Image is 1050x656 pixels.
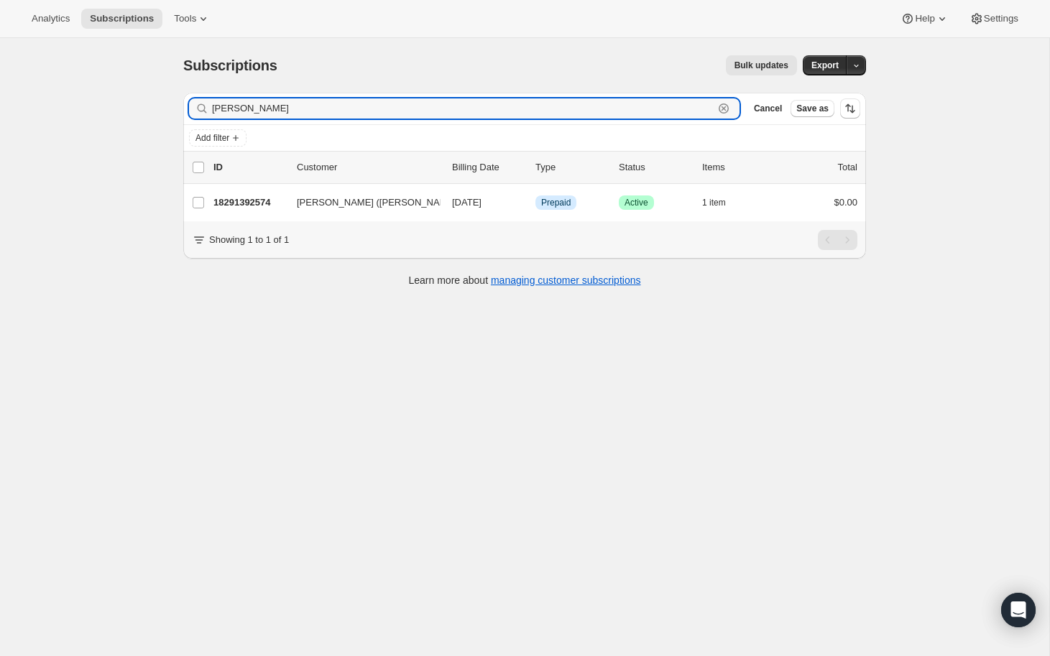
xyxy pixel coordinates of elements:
span: Bulk updates [734,60,788,71]
span: Subscriptions [90,13,154,24]
input: Filter subscribers [212,98,714,119]
button: Save as [791,100,834,117]
p: Customer [297,160,441,175]
p: Status [619,160,691,175]
div: Type [535,160,607,175]
span: $0.00 [834,197,857,208]
button: [PERSON_NAME] ([PERSON_NAME]) [288,191,432,214]
button: Subscriptions [81,9,162,29]
p: Learn more about [409,273,641,287]
a: managing customer subscriptions [491,274,641,286]
span: Analytics [32,13,70,24]
button: Help [892,9,957,29]
span: [PERSON_NAME] ([PERSON_NAME]) [297,195,459,210]
span: Export [811,60,839,71]
span: Subscriptions [183,57,277,73]
button: Clear [717,101,731,116]
button: Settings [961,9,1027,29]
button: Sort the results [840,98,860,119]
p: Showing 1 to 1 of 1 [209,233,289,247]
span: [DATE] [452,197,482,208]
div: Open Intercom Messenger [1001,593,1036,627]
p: ID [213,160,285,175]
p: Total [838,160,857,175]
button: Cancel [748,100,788,117]
span: Save as [796,103,829,114]
nav: Pagination [818,230,857,250]
button: Tools [165,9,219,29]
span: Prepaid [541,197,571,208]
p: 18291392574 [213,195,285,210]
button: Add filter [189,129,247,147]
p: Billing Date [452,160,524,175]
span: 1 item [702,197,726,208]
div: IDCustomerBilling DateTypeStatusItemsTotal [213,160,857,175]
div: 18291392574[PERSON_NAME] ([PERSON_NAME])[DATE]InfoPrepaidSuccessActive1 item$0.00 [213,193,857,213]
span: Tools [174,13,196,24]
span: Cancel [754,103,782,114]
button: 1 item [702,193,742,213]
span: Add filter [195,132,229,144]
span: Active [625,197,648,208]
button: Bulk updates [726,55,797,75]
span: Help [915,13,934,24]
span: Settings [984,13,1018,24]
button: Analytics [23,9,78,29]
div: Items [702,160,774,175]
button: Export [803,55,847,75]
